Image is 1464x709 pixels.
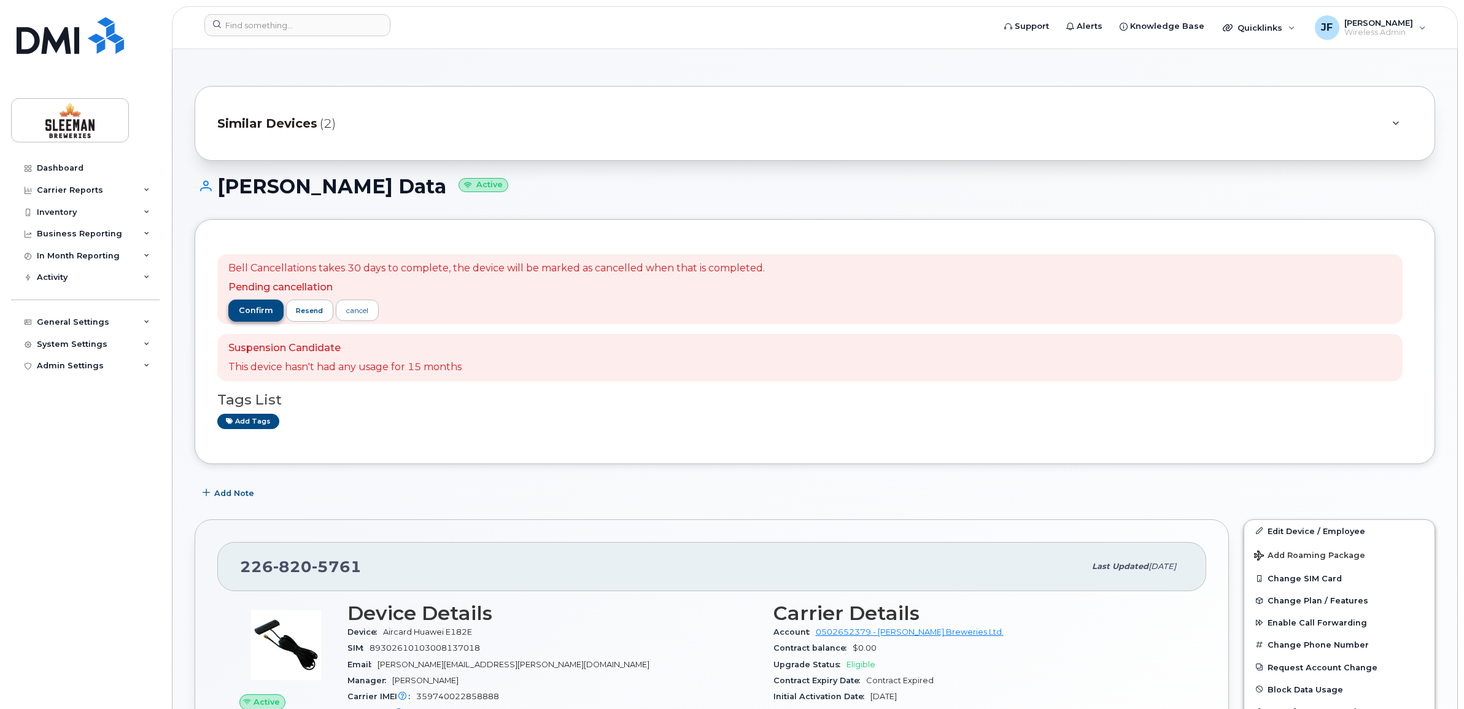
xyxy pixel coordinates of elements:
h3: Device Details [347,602,759,624]
span: [DATE] [1148,562,1176,571]
button: Change Phone Number [1244,633,1435,656]
div: cancel [346,305,368,316]
span: [PERSON_NAME] [392,676,459,685]
span: Upgrade Status [773,660,846,669]
a: 0502652379 - [PERSON_NAME] Breweries Ltd. [816,627,1004,637]
button: Change Plan / Features [1244,589,1435,611]
span: $0.00 [853,643,877,653]
a: Edit Device / Employee [1244,520,1435,542]
span: Last updated [1092,562,1148,571]
a: cancel [336,300,379,321]
img: image20231002-3703462-1kz9v44.jpeg [249,608,323,682]
span: resend [296,306,323,316]
span: Enable Call Forwarding [1268,618,1367,627]
span: Account [773,627,816,637]
span: Contract Expired [866,676,934,685]
p: This device hasn't had any usage for 15 months [228,360,462,374]
span: 5761 [312,557,362,576]
p: Bell Cancellations takes 30 days to complete, the device will be marked as cancelled when that is... [228,262,765,276]
span: Device [347,627,383,637]
span: (2) [320,115,336,133]
button: confirm [228,300,284,322]
span: Carrier IMEI [347,692,416,701]
button: Add Note [195,482,265,505]
p: Pending cancellation [228,281,765,295]
span: [DATE] [870,692,897,701]
span: Add Note [214,487,254,499]
button: Enable Call Forwarding [1244,611,1435,633]
h3: Tags List [217,392,1412,408]
span: confirm [239,305,273,316]
span: 226 [240,557,362,576]
button: Block Data Usage [1244,678,1435,700]
span: Email [347,660,378,669]
span: Eligible [846,660,875,669]
button: Request Account Change [1244,656,1435,678]
span: Contract balance [773,643,853,653]
button: resend [286,300,334,322]
span: Similar Devices [217,115,317,133]
span: Initial Activation Date [773,692,870,701]
h1: [PERSON_NAME] Data [195,176,1435,197]
button: Change SIM Card [1244,567,1435,589]
button: Add Roaming Package [1244,542,1435,567]
span: [PERSON_NAME][EMAIL_ADDRESS][PERSON_NAME][DOMAIN_NAME] [378,660,649,669]
span: Contract Expiry Date [773,676,866,685]
span: 89302610103008137018 [370,643,480,653]
span: Change Plan / Features [1268,596,1368,605]
span: 359740022858888 [416,692,499,701]
span: Active [254,696,280,708]
span: Add Roaming Package [1254,551,1365,562]
span: Aircard Huawei E182E [383,627,472,637]
h3: Carrier Details [773,602,1185,624]
span: Manager [347,676,392,685]
span: SIM [347,643,370,653]
a: Add tags [217,414,279,429]
small: Active [459,178,508,192]
p: Suspension Candidate [228,341,462,355]
span: 820 [273,557,312,576]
